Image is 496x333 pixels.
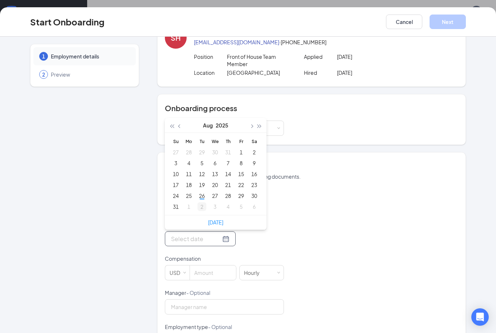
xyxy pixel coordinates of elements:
[211,148,219,157] div: 30
[198,159,206,167] div: 5
[221,168,235,179] td: 2025-08-14
[195,190,208,201] td: 2025-08-26
[304,53,337,60] p: Applied
[250,159,259,167] div: 9
[221,136,235,147] th: Th
[195,179,208,190] td: 2025-08-19
[235,136,248,147] th: Fr
[248,136,261,147] th: Sa
[30,16,105,28] h3: Start Onboarding
[165,299,284,314] input: Manager name
[171,159,180,167] div: 3
[211,170,219,178] div: 13
[211,159,219,167] div: 6
[237,191,245,200] div: 29
[184,159,193,167] div: 4
[337,53,403,60] p: [DATE]
[165,173,458,180] p: This information is used to create onboarding documents.
[248,179,261,190] td: 2025-08-23
[221,179,235,190] td: 2025-08-21
[211,202,219,211] div: 3
[237,180,245,189] div: 22
[235,168,248,179] td: 2025-08-15
[208,201,221,212] td: 2025-09-03
[221,201,235,212] td: 2025-09-04
[235,147,248,158] td: 2025-08-01
[211,191,219,200] div: 27
[184,191,193,200] div: 25
[184,180,193,189] div: 18
[195,147,208,158] td: 2025-07-29
[248,190,261,201] td: 2025-08-30
[165,323,284,330] p: Employment type
[250,170,259,178] div: 16
[182,168,195,179] td: 2025-08-11
[169,136,182,147] th: Su
[42,53,45,60] span: 1
[169,168,182,179] td: 2025-08-10
[184,202,193,211] div: 1
[195,168,208,179] td: 2025-08-12
[182,190,195,201] td: 2025-08-25
[250,202,259,211] div: 6
[165,289,284,296] p: Manager
[42,71,45,78] span: 2
[250,180,259,189] div: 23
[235,201,248,212] td: 2025-09-05
[165,103,458,113] h4: Onboarding process
[237,170,245,178] div: 15
[208,147,221,158] td: 2025-07-30
[337,69,403,76] p: [DATE]
[198,170,206,178] div: 12
[171,234,221,243] input: Select date
[224,159,232,167] div: 7
[237,202,245,211] div: 5
[165,161,458,171] h4: Employment details
[194,69,227,76] p: Location
[208,168,221,179] td: 2025-08-13
[198,148,206,157] div: 29
[248,201,261,212] td: 2025-09-06
[182,158,195,168] td: 2025-08-04
[235,158,248,168] td: 2025-08-08
[182,136,195,147] th: Mo
[224,148,232,157] div: 31
[182,201,195,212] td: 2025-09-01
[182,179,195,190] td: 2025-08-18
[221,158,235,168] td: 2025-08-07
[198,191,206,200] div: 26
[195,158,208,168] td: 2025-08-05
[248,158,261,168] td: 2025-08-09
[224,191,232,200] div: 28
[250,148,259,157] div: 2
[51,53,129,60] span: Employment details
[51,71,129,78] span: Preview
[169,190,182,201] td: 2025-08-24
[235,190,248,201] td: 2025-08-29
[184,170,193,178] div: 11
[182,147,195,158] td: 2025-07-28
[171,191,180,200] div: 24
[169,158,182,168] td: 2025-08-03
[169,179,182,190] td: 2025-08-17
[208,136,221,147] th: We
[195,201,208,212] td: 2025-09-02
[224,202,232,211] div: 4
[224,170,232,178] div: 14
[190,265,236,280] input: Amount
[208,324,232,330] span: - Optional
[237,148,245,157] div: 1
[171,202,180,211] div: 31
[386,15,422,29] button: Cancel
[227,69,293,76] p: [GEOGRAPHIC_DATA]
[211,180,219,189] div: 20
[194,38,458,46] p: · [PHONE_NUMBER]
[237,159,245,167] div: 8
[248,168,261,179] td: 2025-08-16
[171,180,180,189] div: 17
[224,180,232,189] div: 21
[171,170,180,178] div: 10
[198,180,206,189] div: 19
[221,190,235,201] td: 2025-08-28
[208,190,221,201] td: 2025-08-27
